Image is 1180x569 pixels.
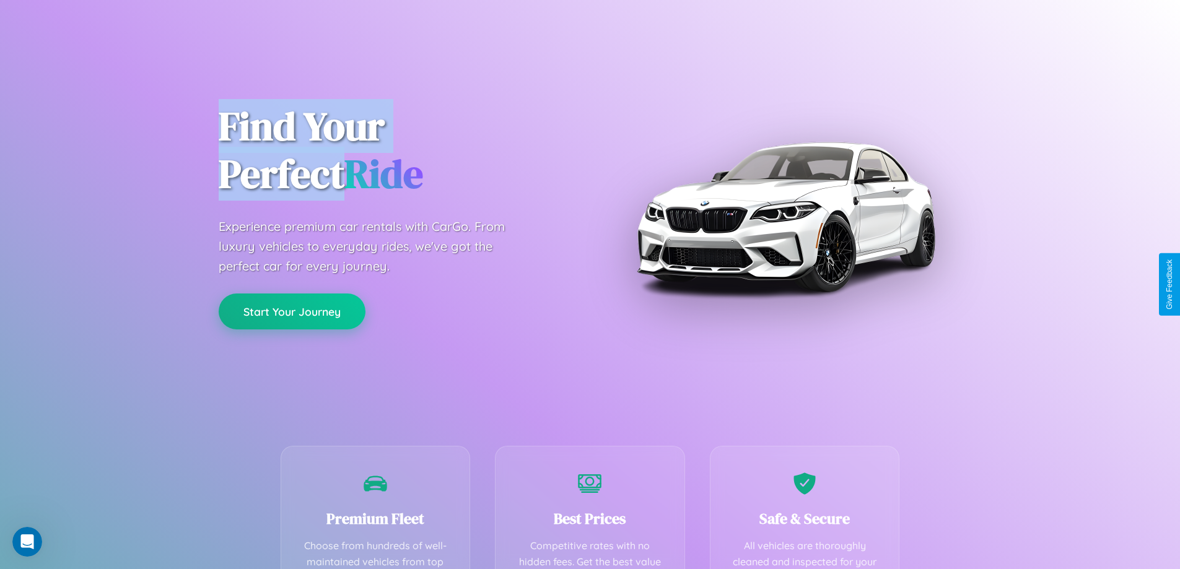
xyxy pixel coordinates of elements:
h3: Safe & Secure [729,508,881,529]
span: Ride [344,147,423,201]
div: Give Feedback [1165,259,1174,310]
iframe: Intercom live chat [12,527,42,557]
h3: Best Prices [514,508,666,529]
h3: Premium Fleet [300,508,452,529]
button: Start Your Journey [219,293,365,329]
img: Premium BMW car rental vehicle [631,62,940,371]
p: Experience premium car rentals with CarGo. From luxury vehicles to everyday rides, we've got the ... [219,217,528,276]
h1: Find Your Perfect [219,103,572,198]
